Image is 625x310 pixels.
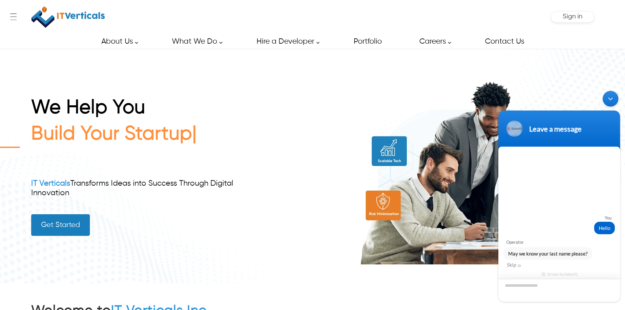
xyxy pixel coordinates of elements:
[31,125,192,144] span: Build Your Startup
[563,13,582,20] span: Sign in
[477,34,531,49] a: Contact Us
[31,3,105,31] img: IT Verticals Inc
[31,179,256,198] div: Transforms Ideas into Success Through Digital Innovation
[94,34,142,49] a: About Us
[563,15,582,19] a: Sign in
[31,179,70,187] a: IT Verticals
[346,34,389,49] a: Portfolio
[31,214,90,236] a: Get Started
[412,34,455,49] a: Careers
[495,88,623,305] iframe: SalesIQ Chatwindow
[358,68,594,264] img: it verticals
[249,34,323,49] a: Hire a Developer
[31,3,105,31] a: IT Verticals Inc
[164,34,226,49] a: What We Do
[31,96,256,123] h1: We Help You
